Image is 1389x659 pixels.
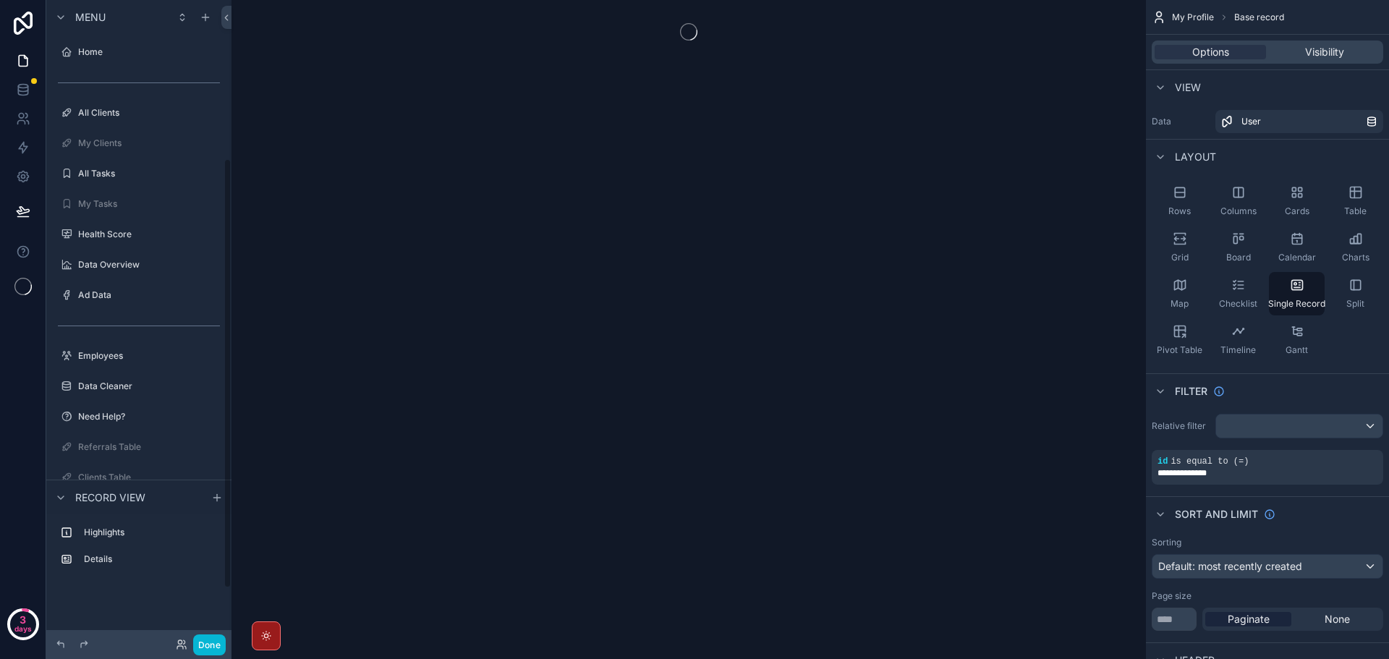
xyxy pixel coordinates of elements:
[1152,537,1181,548] label: Sorting
[55,253,223,276] a: Data Overview
[14,618,32,639] p: days
[55,101,223,124] a: All Clients
[1171,252,1189,263] span: Grid
[1220,205,1257,217] span: Columns
[55,344,223,367] a: Employees
[1152,318,1207,362] button: Pivot Table
[1210,226,1266,269] button: Board
[1286,344,1308,356] span: Gantt
[1175,384,1207,399] span: Filter
[1234,12,1284,23] span: Base record
[46,514,231,585] div: scrollable content
[1269,272,1325,315] button: Single Record
[78,259,220,271] label: Data Overview
[78,472,220,483] label: Clients Table
[1210,179,1266,223] button: Columns
[1192,45,1229,59] span: Options
[1152,226,1207,269] button: Grid
[193,634,226,655] button: Done
[78,441,220,453] label: Referrals Table
[78,380,220,392] label: Data Cleaner
[78,350,220,362] label: Employees
[78,198,220,210] label: My Tasks
[1328,272,1383,315] button: Split
[78,411,220,422] label: Need Help?
[55,435,223,459] a: Referrals Table
[55,192,223,216] a: My Tasks
[1175,80,1201,95] span: View
[55,41,223,64] a: Home
[55,466,223,489] a: Clients Table
[75,490,145,505] span: Record view
[84,553,217,565] label: Details
[55,132,223,155] a: My Clients
[1226,252,1251,263] span: Board
[1175,150,1216,164] span: Layout
[1220,344,1256,356] span: Timeline
[1219,298,1257,310] span: Checklist
[1269,226,1325,269] button: Calendar
[78,168,220,179] label: All Tasks
[55,223,223,246] a: Health Score
[1269,179,1325,223] button: Cards
[1152,272,1207,315] button: Map
[1152,554,1383,579] button: Default: most recently created
[1210,272,1266,315] button: Checklist
[1269,318,1325,362] button: Gantt
[1268,298,1325,310] span: Single Record
[1171,456,1249,467] span: is equal to (=)
[55,284,223,307] a: Ad Data
[1171,298,1189,310] span: Map
[1152,116,1210,127] label: Data
[78,229,220,240] label: Health Score
[1215,110,1383,133] a: User
[78,289,220,301] label: Ad Data
[1328,179,1383,223] button: Table
[55,375,223,398] a: Data Cleaner
[1152,590,1192,602] label: Page size
[1172,12,1214,23] span: My Profile
[78,137,220,149] label: My Clients
[1158,560,1302,572] span: Default: most recently created
[1285,205,1309,217] span: Cards
[1157,456,1168,467] span: id
[84,527,217,538] label: Highlights
[1168,205,1191,217] span: Rows
[1325,612,1350,626] span: None
[1346,298,1364,310] span: Split
[78,107,220,119] label: All Clients
[1305,45,1344,59] span: Visibility
[1278,252,1316,263] span: Calendar
[1175,507,1258,522] span: Sort And Limit
[1152,179,1207,223] button: Rows
[78,46,220,58] label: Home
[1344,205,1367,217] span: Table
[1157,344,1202,356] span: Pivot Table
[1152,420,1210,432] label: Relative filter
[55,405,223,428] a: Need Help?
[20,613,26,627] p: 3
[1228,612,1270,626] span: Paginate
[1210,318,1266,362] button: Timeline
[1342,252,1369,263] span: Charts
[75,10,106,25] span: Menu
[1328,226,1383,269] button: Charts
[1241,116,1261,127] span: User
[55,162,223,185] a: All Tasks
